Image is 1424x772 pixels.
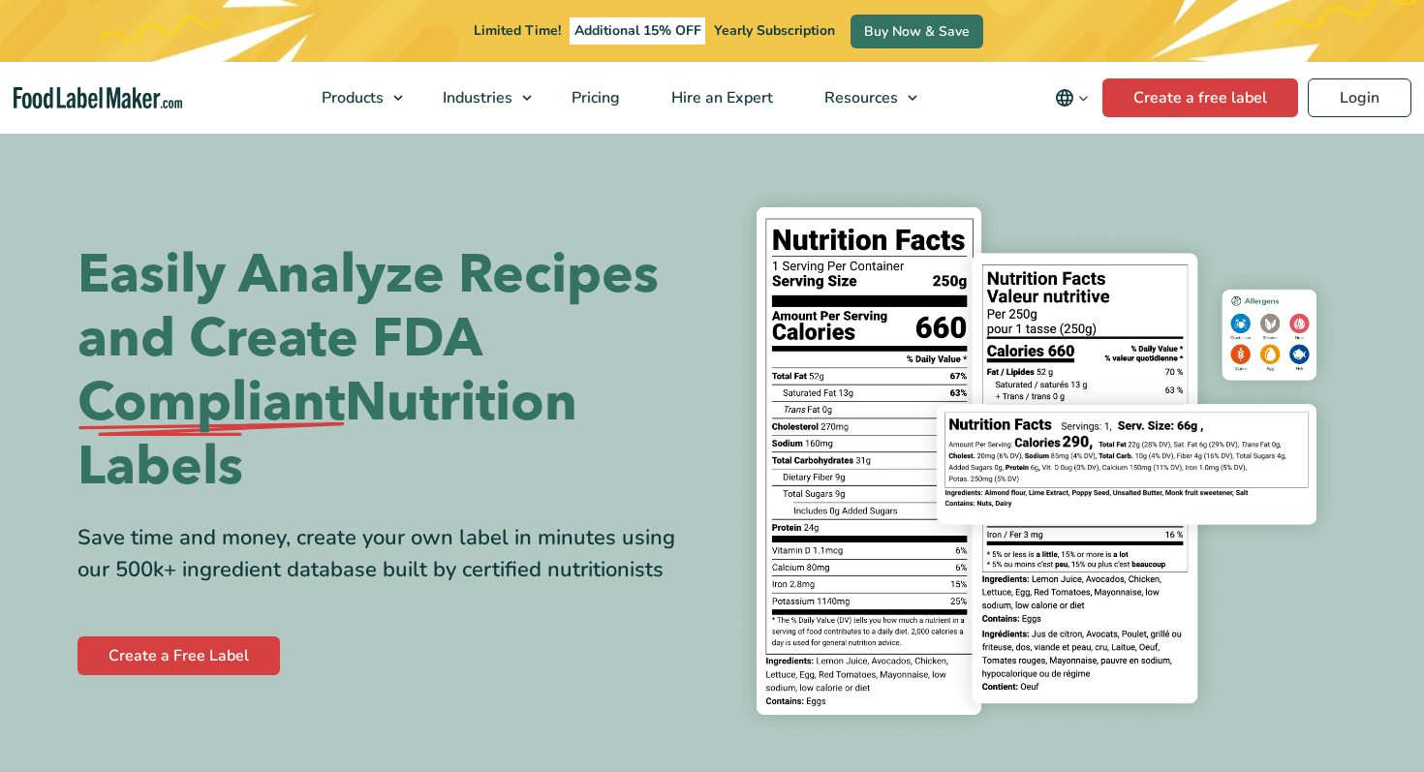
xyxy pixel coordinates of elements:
[296,62,413,134] a: Products
[1041,78,1102,117] button: Change language
[566,87,622,108] span: Pricing
[646,62,794,134] a: Hire an Expert
[1308,78,1411,117] a: Login
[474,21,561,40] span: Limited Time!
[77,371,345,435] span: Compliant
[714,21,835,40] span: Yearly Subscription
[546,62,641,134] a: Pricing
[799,62,927,134] a: Resources
[418,62,542,134] a: Industries
[570,17,706,45] span: Additional 15% OFF
[316,87,386,108] span: Products
[14,87,182,109] a: Food Label Maker homepage
[77,636,280,675] a: Create a Free Label
[77,243,697,499] h1: Easily Analyze Recipes and Create FDA Nutrition Labels
[77,522,697,586] div: Save time and money, create your own label in minutes using our 500k+ ingredient database built b...
[437,87,514,108] span: Industries
[666,87,775,108] span: Hire an Expert
[1102,78,1298,117] a: Create a free label
[819,87,900,108] span: Resources
[851,15,983,48] a: Buy Now & Save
